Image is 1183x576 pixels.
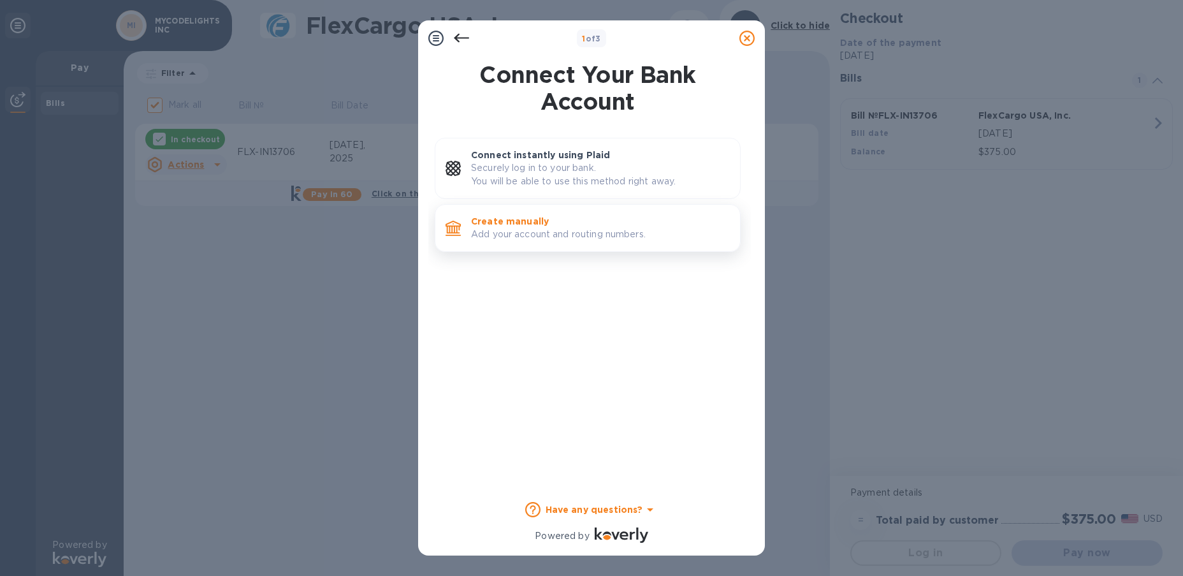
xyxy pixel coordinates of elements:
[582,34,585,43] span: 1
[471,228,730,241] p: Add your account and routing numbers.
[471,149,730,161] p: Connect instantly using Plaid
[595,528,648,543] img: Logo
[471,161,730,188] p: Securely log in to your bank. You will be able to use this method right away.
[582,34,601,43] b: of 3
[471,215,730,228] p: Create manually
[546,505,643,515] b: Have any questions?
[430,61,746,115] h1: Connect Your Bank Account
[535,529,589,543] p: Powered by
